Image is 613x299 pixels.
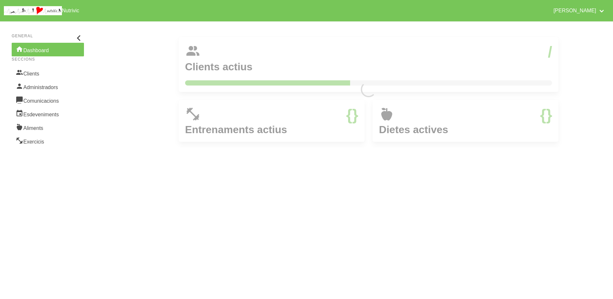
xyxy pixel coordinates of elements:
a: [PERSON_NAME] [549,3,609,19]
a: Exercicis [12,134,84,148]
a: Esdeveniments [12,107,84,121]
p: Seccions [12,56,84,62]
p: General [12,33,84,39]
a: Comunicacions [12,93,84,107]
a: Aliments [12,121,84,134]
img: company_logo [4,6,62,15]
a: Clients [12,66,84,80]
a: Dashboard [12,43,84,56]
a: Administradors [12,80,84,93]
